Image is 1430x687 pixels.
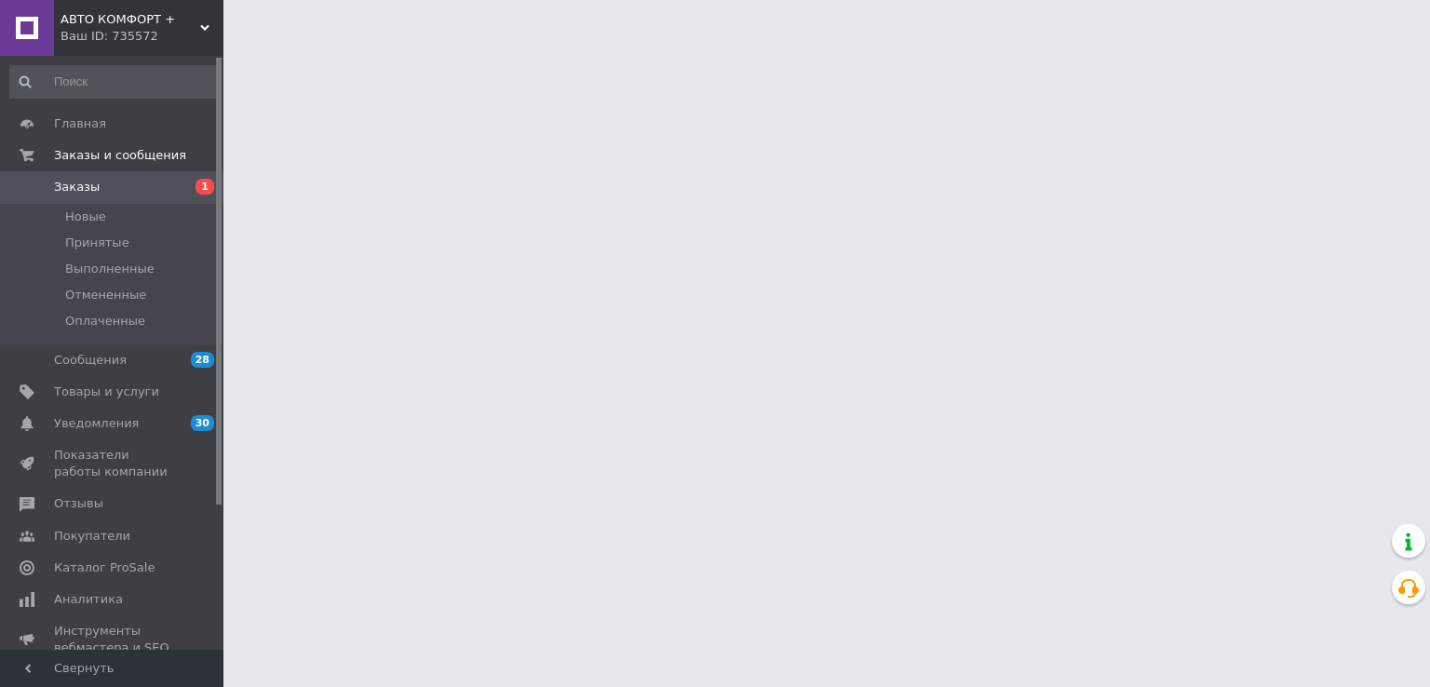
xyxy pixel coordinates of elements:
[65,235,129,251] span: Принятые
[65,313,145,330] span: Оплаченные
[61,28,223,45] div: Ваш ID: 735572
[54,495,103,512] span: Отзывы
[54,115,106,132] span: Главная
[54,528,130,545] span: Покупатели
[191,415,214,431] span: 30
[54,447,172,480] span: Показатели работы компании
[54,352,127,369] span: Сообщения
[54,559,155,576] span: Каталог ProSale
[54,179,100,195] span: Заказы
[65,209,106,225] span: Новые
[191,352,214,368] span: 28
[54,623,172,656] span: Инструменты вебмастера и SEO
[54,591,123,608] span: Аналитика
[65,261,155,277] span: Выполненные
[61,11,200,28] span: АВТО КОМФОРТ +
[65,287,146,303] span: Отмененные
[9,65,220,99] input: Поиск
[196,179,214,195] span: 1
[54,415,139,432] span: Уведомления
[54,147,186,164] span: Заказы и сообщения
[54,384,159,400] span: Товары и услуги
